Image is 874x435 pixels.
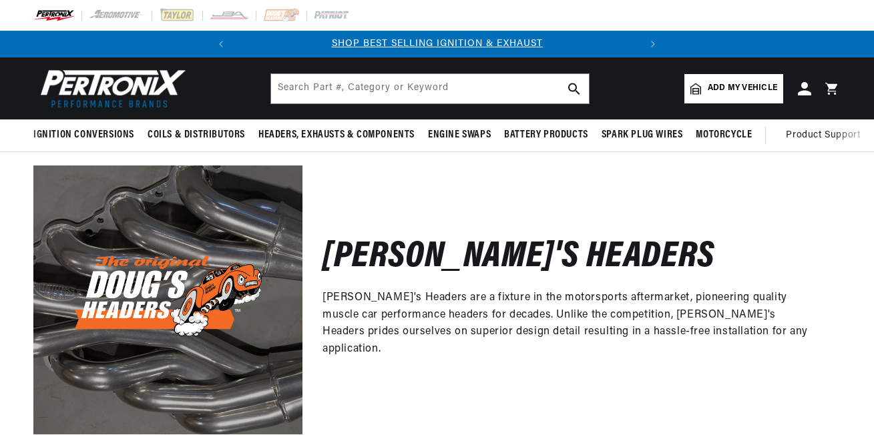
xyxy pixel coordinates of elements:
span: Product Support [786,128,860,143]
summary: Coils & Distributors [141,119,252,151]
summary: Motorcycle [689,119,758,151]
button: Translation missing: en.sections.announcements.previous_announcement [208,31,234,57]
span: Headers, Exhausts & Components [258,128,415,142]
summary: Product Support [786,119,867,151]
summary: Ignition Conversions [33,119,141,151]
button: Translation missing: en.sections.announcements.next_announcement [640,31,666,57]
span: Add my vehicle [708,82,777,95]
a: Add my vehicle [684,74,783,103]
span: Engine Swaps [428,128,491,142]
div: Announcement [234,37,640,51]
span: Coils & Distributors [148,128,245,142]
summary: Engine Swaps [421,119,497,151]
div: 1 of 2 [234,37,640,51]
span: Spark Plug Wires [602,128,683,142]
span: Ignition Conversions [33,128,134,142]
summary: Spark Plug Wires [595,119,690,151]
span: Battery Products [504,128,588,142]
span: Motorcycle [696,128,752,142]
img: Pertronix [33,65,187,111]
p: [PERSON_NAME]'s Headers are a fixture in the motorsports aftermarket, pioneering quality muscle c... [322,290,821,358]
summary: Battery Products [497,119,595,151]
img: Doug's Headers [33,165,302,434]
h2: [PERSON_NAME]'s Headers [322,242,715,274]
button: search button [560,74,589,103]
summary: Headers, Exhausts & Components [252,119,421,151]
a: SHOP BEST SELLING IGNITION & EXHAUST [332,39,543,49]
input: Search Part #, Category or Keyword [271,74,589,103]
